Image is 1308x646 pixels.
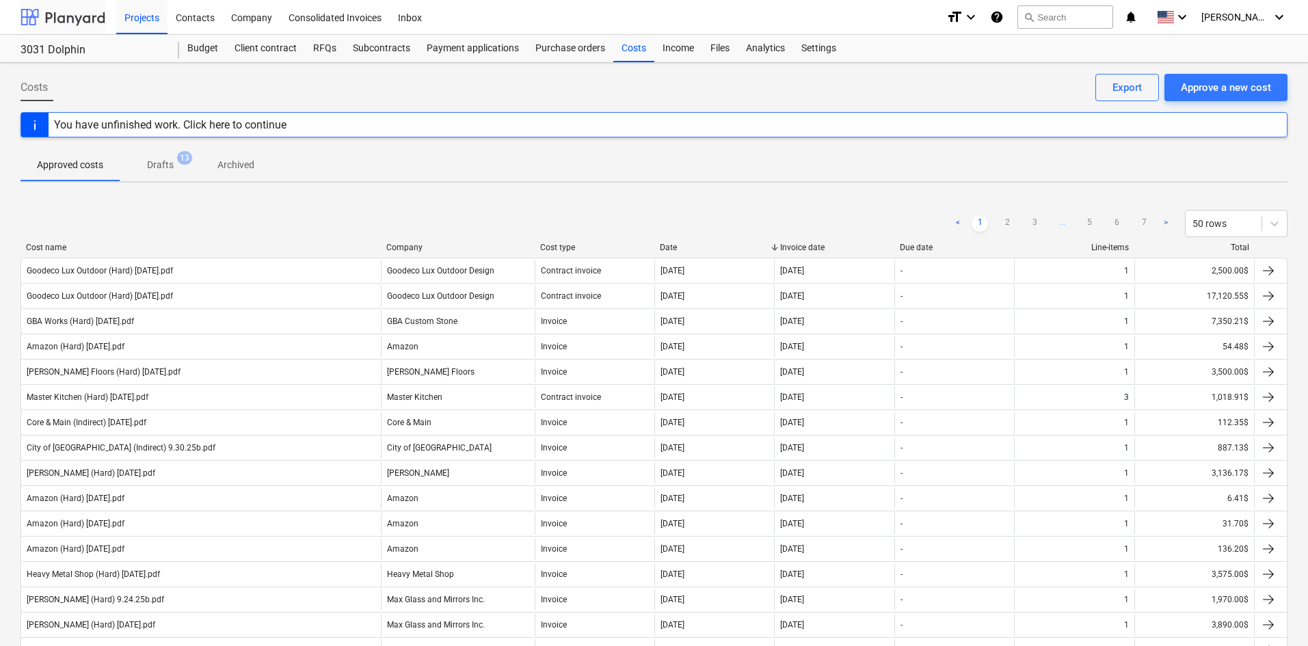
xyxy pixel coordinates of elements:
[541,494,567,503] div: Invoice
[386,243,529,252] div: Company
[1134,437,1254,459] div: 887.13$
[990,9,1004,25] i: Knowledge base
[541,468,567,478] div: Invoice
[541,418,567,427] div: Invoice
[900,291,903,301] div: -
[1017,5,1113,29] button: Search
[738,35,793,62] div: Analytics
[900,468,903,478] div: -
[1134,386,1254,408] div: 1,018.91$
[1240,580,1308,646] iframe: Chat Widget
[1134,563,1254,585] div: 3,575.00$
[660,443,684,453] div: [DATE]
[387,418,431,427] div: Core & Main
[660,317,684,326] div: [DATE]
[613,35,654,62] a: Costs
[900,418,903,427] div: -
[660,367,684,377] div: [DATE]
[418,35,527,62] div: Payment applications
[1158,215,1174,232] a: Next page
[1134,336,1254,358] div: 54.48$
[900,243,1009,252] div: Due date
[780,468,804,478] div: [DATE]
[177,151,192,165] span: 13
[27,392,148,402] div: Master Kitchen (Hard) [DATE].pdf
[780,392,804,402] div: [DATE]
[660,342,684,351] div: [DATE]
[900,620,903,630] div: -
[1054,215,1070,232] a: ...
[541,544,567,554] div: Invoice
[1134,361,1254,383] div: 3,500.00$
[541,569,567,579] div: Invoice
[780,620,804,630] div: [DATE]
[1134,538,1254,560] div: 136.20$
[541,392,601,402] div: Contract invoice
[1026,215,1043,232] a: Page 3
[1124,519,1129,528] div: 1
[900,569,903,579] div: -
[702,35,738,62] a: Files
[780,494,804,503] div: [DATE]
[226,35,305,62] a: Client contract
[780,291,804,301] div: [DATE]
[1081,215,1097,232] a: Page 5
[387,367,475,377] div: [PERSON_NAME] Floors
[900,317,903,326] div: -
[780,367,804,377] div: [DATE]
[780,418,804,427] div: [DATE]
[793,35,844,62] a: Settings
[660,494,684,503] div: [DATE]
[387,595,485,604] div: Max Glass and Mirrors Inc.
[1124,418,1129,427] div: 1
[660,468,684,478] div: [DATE]
[1134,310,1254,332] div: 7,350.21$
[179,35,226,62] div: Budget
[541,317,567,326] div: Invoice
[1124,392,1129,402] div: 3
[1174,9,1190,25] i: keyboard_arrow_down
[387,342,418,351] div: Amazon
[780,443,804,453] div: [DATE]
[780,544,804,554] div: [DATE]
[1124,443,1129,453] div: 1
[27,569,160,579] div: Heavy Metal Shop (Hard) [DATE].pdf
[387,317,457,326] div: GBA Custom Stone
[660,595,684,604] div: [DATE]
[900,519,903,528] div: -
[660,243,769,252] div: Date
[27,291,173,301] div: Goodeco Lux Outdoor (Hard) [DATE].pdf
[999,215,1015,232] a: Page 2
[1020,243,1130,252] div: Line-items
[527,35,613,62] a: Purchase orders
[1124,9,1138,25] i: notifications
[217,158,254,172] p: Archived
[1124,317,1129,326] div: 1
[1134,285,1254,307] div: 17,120.55$
[654,35,702,62] a: Income
[972,215,988,232] a: Page 1 is your current page
[27,595,164,604] div: [PERSON_NAME] (Hard) 9.24.25b.pdf
[387,266,494,275] div: Goodeco Lux Outdoor Design
[305,35,345,62] a: RFQs
[387,392,442,402] div: Master Kitchen
[660,519,684,528] div: [DATE]
[1140,243,1249,252] div: Total
[1164,74,1287,101] button: Approve a new cost
[1124,569,1129,579] div: 1
[1201,12,1270,23] span: [PERSON_NAME]
[1134,462,1254,484] div: 3,136.17$
[27,418,146,427] div: Core & Main (Indirect) [DATE].pdf
[27,317,134,326] div: GBA Works (Hard) [DATE].pdf
[660,620,684,630] div: [DATE]
[1124,544,1129,554] div: 1
[1136,215,1152,232] a: Page 7
[660,392,684,402] div: [DATE]
[1134,589,1254,610] div: 1,970.00$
